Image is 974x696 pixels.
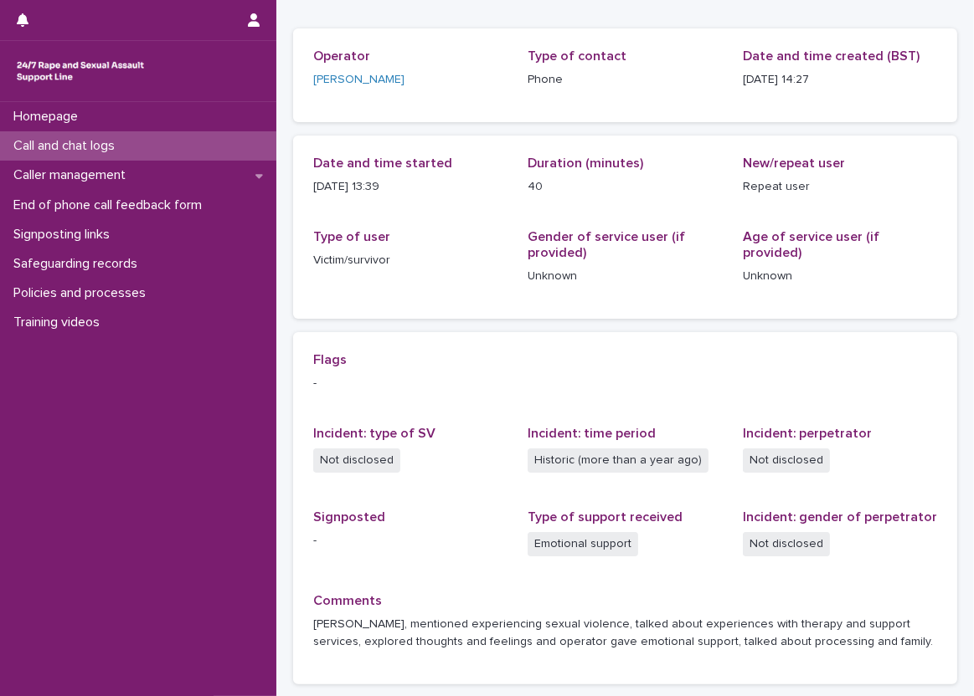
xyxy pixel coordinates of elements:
[528,448,709,473] span: Historic (more than a year ago)
[743,156,845,170] span: New/repeat user
[528,156,643,170] span: Duration (minutes)
[7,109,91,125] p: Homepage
[313,252,508,269] p: Victim/survivor
[528,178,722,196] p: 40
[313,616,937,651] p: [PERSON_NAME], mentioned experiencing sexual violence, talked about experiences with therapy and ...
[743,49,920,63] span: Date and time created (BST)
[743,71,937,89] p: [DATE] 14:27
[528,268,722,285] p: Unknown
[743,427,872,440] span: Incident: perpetrator
[7,256,151,272] p: Safeguarding records
[743,268,937,285] p: Unknown
[313,71,405,89] a: [PERSON_NAME]
[313,532,508,550] p: -
[528,532,638,556] span: Emotional support
[313,178,508,196] p: [DATE] 13:39
[528,49,626,63] span: Type of contact
[528,230,685,259] span: Gender of service user (if provided)
[743,510,937,524] span: Incident: gender of perpetrator
[743,448,830,473] span: Not disclosed
[7,285,159,301] p: Policies and processes
[7,197,215,213] p: End of phone call feedback form
[313,156,452,170] span: Date and time started
[7,227,123,243] p: Signposting links
[13,54,147,88] img: rhQMoQhaT3yELyF149Cw
[313,448,400,473] span: Not disclosed
[743,178,937,196] p: Repeat user
[7,167,139,183] p: Caller management
[7,138,128,154] p: Call and chat logs
[528,510,683,524] span: Type of support received
[313,49,370,63] span: Operator
[313,594,382,607] span: Comments
[528,427,656,440] span: Incident: time period
[743,230,879,259] span: Age of service user (if provided)
[528,71,722,89] p: Phone
[313,230,390,243] span: Type of user
[313,427,435,440] span: Incident: type of SV
[7,315,113,330] p: Training videos
[743,532,830,556] span: Not disclosed
[313,375,937,392] p: -
[313,510,385,524] span: Signposted
[313,353,347,366] span: Flags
